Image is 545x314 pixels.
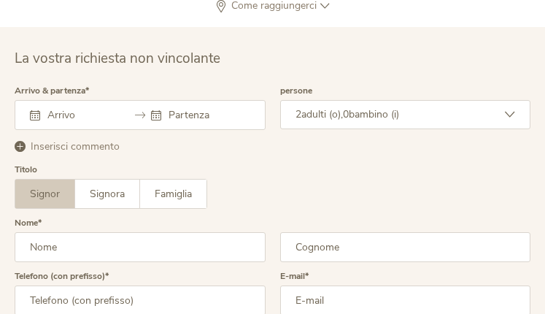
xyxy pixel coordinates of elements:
label: Arrivo & partenza [15,86,89,95]
span: 2 [295,107,301,121]
input: Nome [15,232,266,262]
label: Telefono (con prefisso) [15,272,109,280]
span: 0 [343,107,349,121]
div: Titolo [15,165,37,174]
span: Inserisci commento [31,139,120,154]
span: bambino (i) [349,107,399,121]
label: E-mail [280,272,309,280]
span: La vostra richiesta non vincolante [15,49,220,68]
input: Partenza [165,108,238,122]
input: Cognome [280,232,531,262]
span: Come raggiungerci [228,1,320,11]
span: Signora [90,187,125,201]
input: Arrivo [44,108,117,122]
span: Famiglia [155,187,192,201]
span: adulti (o), [301,107,343,121]
label: persone [280,86,312,95]
span: Signor [30,187,60,201]
label: Nome [15,218,42,227]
